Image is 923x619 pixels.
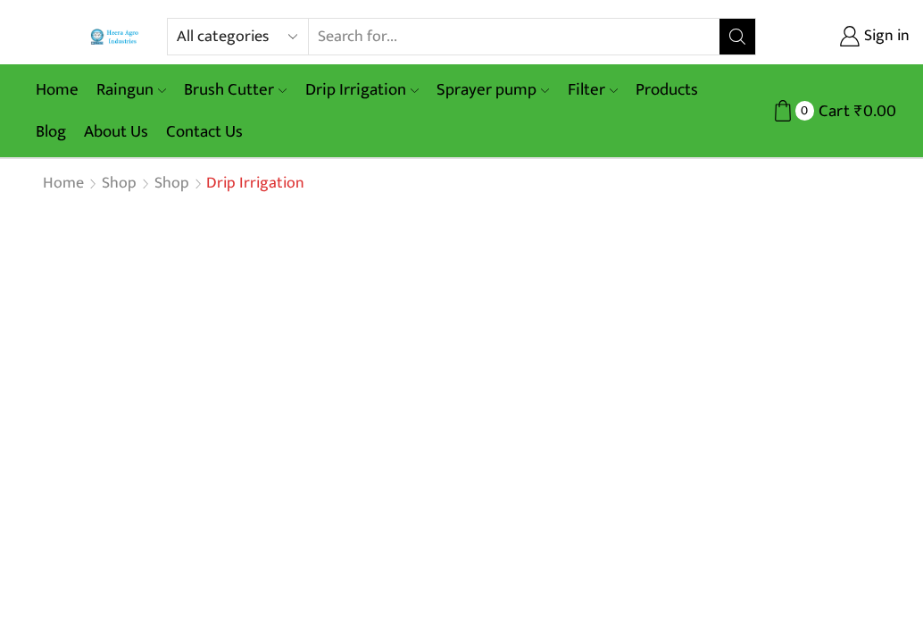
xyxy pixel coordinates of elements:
a: Shop [101,172,137,196]
a: Blog [27,111,75,153]
span: 0 [795,101,814,120]
a: 0 Cart ₹0.00 [774,95,896,128]
bdi: 0.00 [854,97,896,125]
input: Search for... [309,19,719,54]
a: Home [42,172,85,196]
a: Brush Cutter [175,69,295,111]
span: ₹ [854,97,863,125]
span: Cart [814,99,850,123]
a: Products [627,69,707,111]
span: Sign in [860,25,910,48]
a: Filter [559,69,627,111]
a: Sign in [783,21,910,53]
h1: Drip Irrigation [206,174,304,194]
a: About Us [75,111,157,153]
a: Contact Us [157,111,252,153]
a: Shop [154,172,190,196]
a: Raingun [87,69,175,111]
a: Home [27,69,87,111]
a: Drip Irrigation [296,69,428,111]
a: Sprayer pump [428,69,558,111]
nav: Breadcrumb [42,172,304,196]
button: Search button [719,19,755,54]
